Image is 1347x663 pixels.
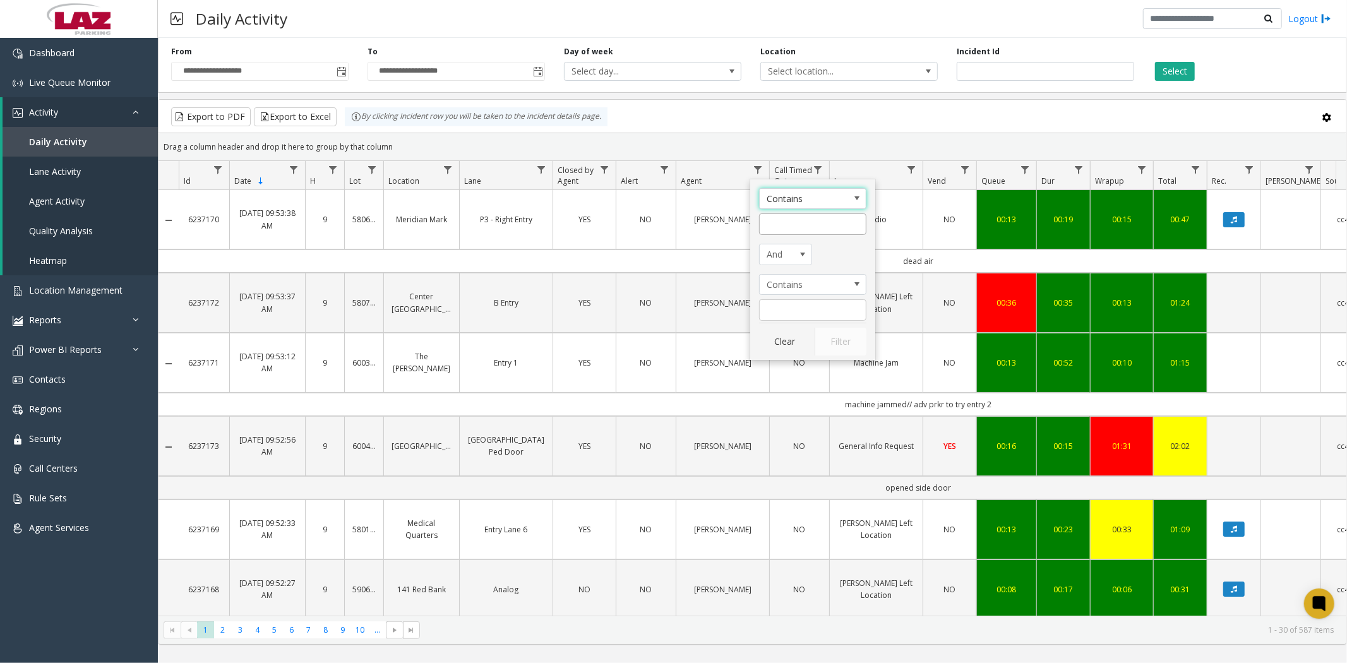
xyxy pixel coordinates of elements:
span: YES [578,297,590,308]
a: [DATE] 09:52:56 AM [237,434,297,458]
a: 6237171 [186,357,222,369]
a: 9 [313,440,337,452]
a: 580619 [352,213,376,225]
a: 6237170 [186,213,222,225]
a: YES [561,213,608,225]
a: 00:15 [1045,440,1082,452]
a: Meridian Mark [392,213,452,225]
a: 00:16 [985,440,1029,452]
span: Reports [29,314,61,326]
a: Lane Activity [3,157,158,186]
a: 00:13 [985,213,1029,225]
img: 'icon' [13,434,23,445]
a: Collapse Details [159,215,179,225]
span: Contains [760,189,844,209]
a: Entry 1 [467,357,545,369]
button: Export to Excel [254,107,337,126]
span: NO [944,297,956,308]
img: logout [1321,12,1331,25]
a: [GEOGRAPHIC_DATA] [392,440,452,452]
span: Security [29,433,61,445]
span: Live Queue Monitor [29,76,111,88]
span: Heatmap [29,254,67,266]
a: Date Filter Menu [285,161,302,178]
span: Date [234,176,251,186]
span: Alert [621,176,638,186]
a: YES [561,523,608,535]
div: 00:13 [985,357,1029,369]
a: Collapse Details [159,442,179,452]
span: [PERSON_NAME] [1266,176,1323,186]
a: NO [624,523,668,535]
a: NO [931,213,969,225]
a: 00:10 [1098,357,1146,369]
span: Daily Activity [29,136,87,148]
img: 'icon' [13,316,23,326]
a: 580760 [352,297,376,309]
span: Queue [981,176,1005,186]
a: Lane Filter Menu [533,161,550,178]
a: NO [777,440,822,452]
span: Lot [349,176,361,186]
span: H [310,176,316,186]
a: Quality Analysis [3,216,158,246]
a: 6237173 [186,440,222,452]
a: Alert Filter Menu [656,161,673,178]
a: YES [561,440,608,452]
a: Center [GEOGRAPHIC_DATA] [392,290,452,314]
span: Go to the last page [403,621,420,639]
a: NO [561,583,608,595]
a: [PERSON_NAME] [684,523,762,535]
div: 00:17 [1045,583,1082,595]
input: Agent Filter [759,299,866,321]
a: 600405 [352,440,376,452]
button: Clear [759,328,811,355]
span: Sortable [256,176,266,186]
label: To [368,46,378,57]
span: Select day... [565,63,705,80]
a: [DATE] 09:52:27 AM [237,577,297,601]
div: 00:31 [1161,583,1199,595]
a: Vend Filter Menu [957,161,974,178]
a: 9 [313,213,337,225]
span: Toggle popup [334,63,348,80]
label: Location [760,46,796,57]
div: 00:47 [1161,213,1199,225]
button: Select [1155,62,1195,81]
a: 00:15 [1098,213,1146,225]
div: 01:31 [1098,440,1146,452]
a: Medical Quarters [392,517,452,541]
span: Call Centers [29,462,78,474]
span: Dur [1041,176,1055,186]
a: NO [931,523,969,535]
a: 00:36 [985,297,1029,309]
a: 01:24 [1161,297,1199,309]
a: 00:52 [1045,357,1082,369]
span: YES [578,524,590,535]
div: Data table [159,161,1346,616]
span: Location Management [29,284,123,296]
span: Page 9 [334,621,351,638]
label: Day of week [564,46,613,57]
img: 'icon' [13,286,23,296]
a: Issue Filter Menu [903,161,920,178]
span: YES [943,441,956,451]
a: 00:13 [985,523,1029,535]
span: Go to the next page [386,621,403,639]
a: Rec. Filter Menu [1241,161,1258,178]
a: 00:23 [1045,523,1082,535]
div: 00:13 [1098,297,1146,309]
a: [PERSON_NAME] [684,357,762,369]
a: Total Filter Menu [1187,161,1204,178]
span: Issue [834,176,853,186]
a: H Filter Menu [325,161,342,178]
a: NO [624,583,668,595]
a: 00:08 [985,583,1029,595]
span: YES [578,357,590,368]
a: [PERSON_NAME] [684,297,762,309]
